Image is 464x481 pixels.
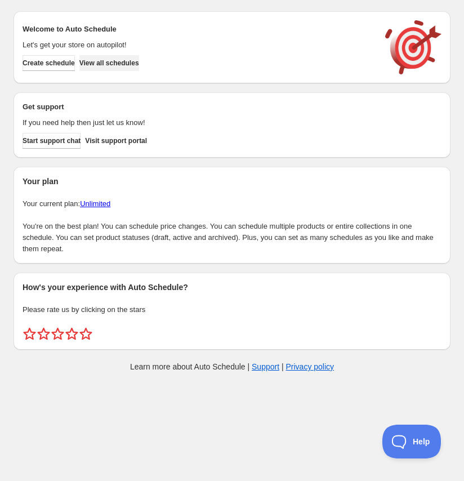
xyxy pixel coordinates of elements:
[23,176,441,187] h2: Your plan
[80,199,110,208] a: Unlimited
[23,198,441,210] p: Your current plan:
[23,59,75,68] span: Create schedule
[23,136,81,145] span: Start support chat
[23,117,374,128] p: If you need help then just let us know!
[130,361,334,372] p: Learn more about Auto Schedule | |
[23,282,441,293] h2: How's your experience with Auto Schedule?
[85,136,147,145] span: Visit support portal
[23,133,81,149] a: Start support chat
[79,59,139,68] span: View all schedules
[23,101,374,113] h2: Get support
[23,39,374,51] p: Let's get your store on autopilot!
[23,55,75,71] button: Create schedule
[23,304,441,315] p: Please rate us by clicking on the stars
[23,221,441,255] p: You're on the best plan! You can schedule price changes. You can schedule multiple products or en...
[286,362,334,371] a: Privacy policy
[252,362,279,371] a: Support
[23,24,374,35] h2: Welcome to Auto Schedule
[85,133,147,149] a: Visit support portal
[79,55,139,71] button: View all schedules
[382,425,441,458] iframe: Toggle Customer Support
